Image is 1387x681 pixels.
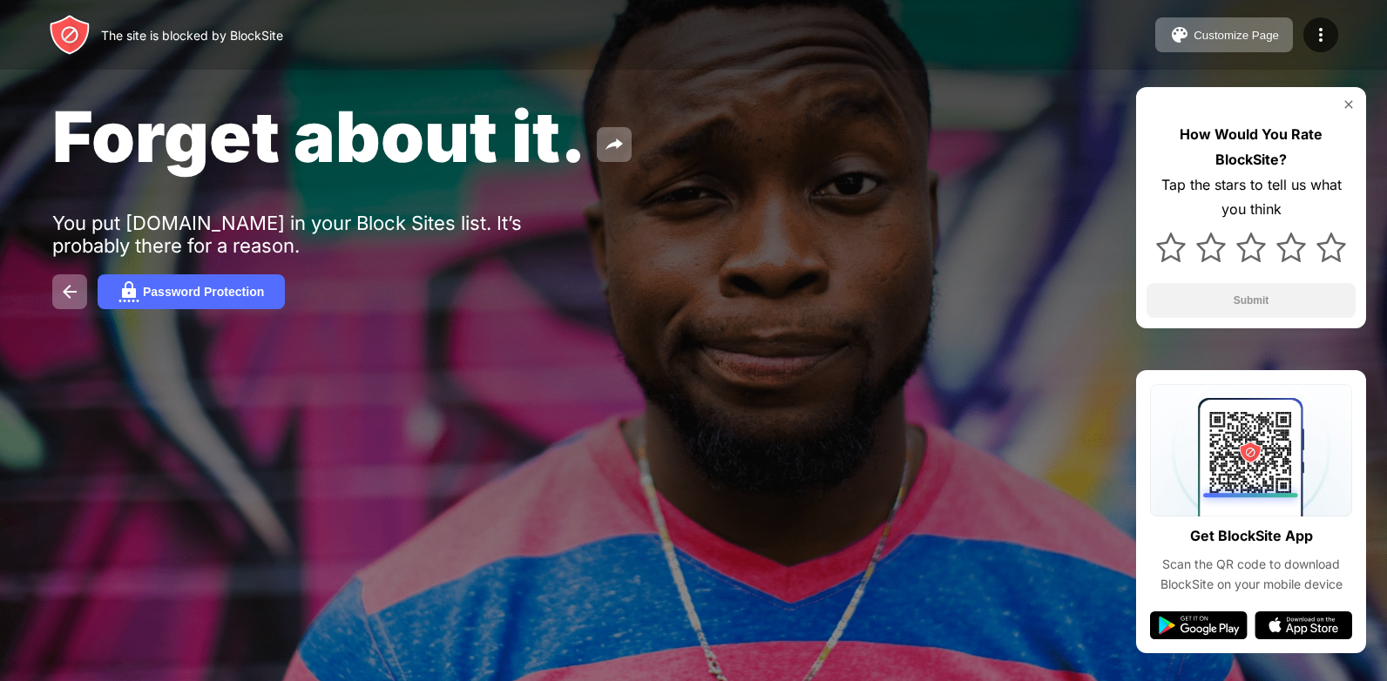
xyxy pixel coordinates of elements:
iframe: Banner [52,462,464,660]
img: share.svg [604,134,625,155]
img: back.svg [59,281,80,302]
img: star.svg [1236,233,1266,262]
button: Customize Page [1155,17,1293,52]
img: star.svg [1156,233,1186,262]
button: Submit [1147,283,1356,318]
div: Get BlockSite App [1190,523,1313,549]
div: How Would You Rate BlockSite? [1147,122,1356,172]
img: pallet.svg [1169,24,1190,45]
img: google-play.svg [1150,611,1248,639]
button: Password Protection [98,274,285,309]
div: Scan the QR code to download BlockSite on your mobile device [1150,555,1352,594]
img: star.svg [1316,233,1346,262]
div: You put [DOMAIN_NAME] in your Block Sites list. It’s probably there for a reason. [52,212,591,257]
div: Password Protection [143,285,264,299]
img: password.svg [118,281,139,302]
div: Tap the stars to tell us what you think [1147,172,1356,223]
img: star.svg [1196,233,1226,262]
img: star.svg [1276,233,1306,262]
img: rate-us-close.svg [1342,98,1356,111]
img: menu-icon.svg [1310,24,1331,45]
span: Forget about it. [52,94,586,179]
img: header-logo.svg [49,14,91,56]
div: Customize Page [1194,29,1279,42]
img: qrcode.svg [1150,384,1352,516]
div: The site is blocked by BlockSite [101,28,283,43]
img: app-store.svg [1255,611,1352,639]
